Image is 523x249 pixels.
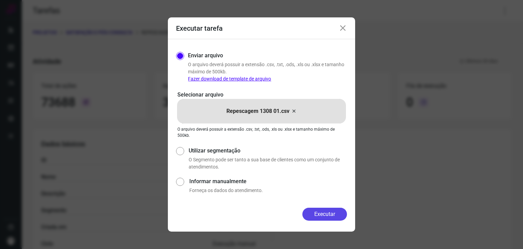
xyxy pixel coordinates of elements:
label: Informar manualmente [189,177,347,186]
p: O arquivo deverá possuir a extensão .csv, .txt, .ods, .xls ou .xlsx e tamanho máximo de 500kb. [177,126,346,138]
a: Fazer download de template de arquivo [188,76,271,82]
label: Enviar arquivo [188,52,223,60]
p: Selecionar arquivo [177,91,346,99]
label: Utilizar segmentação [189,147,347,155]
h3: Executar tarefa [176,24,223,32]
p: O Segmento pode ser tanto a sua base de clientes como um conjunto de atendimentos. [189,156,347,171]
p: Forneça os dados do atendimento. [189,187,347,194]
button: Executar [302,208,347,221]
p: Repescagem 1308 01.csv [226,107,289,115]
p: O arquivo deverá possuir a extensão .csv, .txt, .ods, .xls ou .xlsx e tamanho máximo de 500kb. [188,61,347,83]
